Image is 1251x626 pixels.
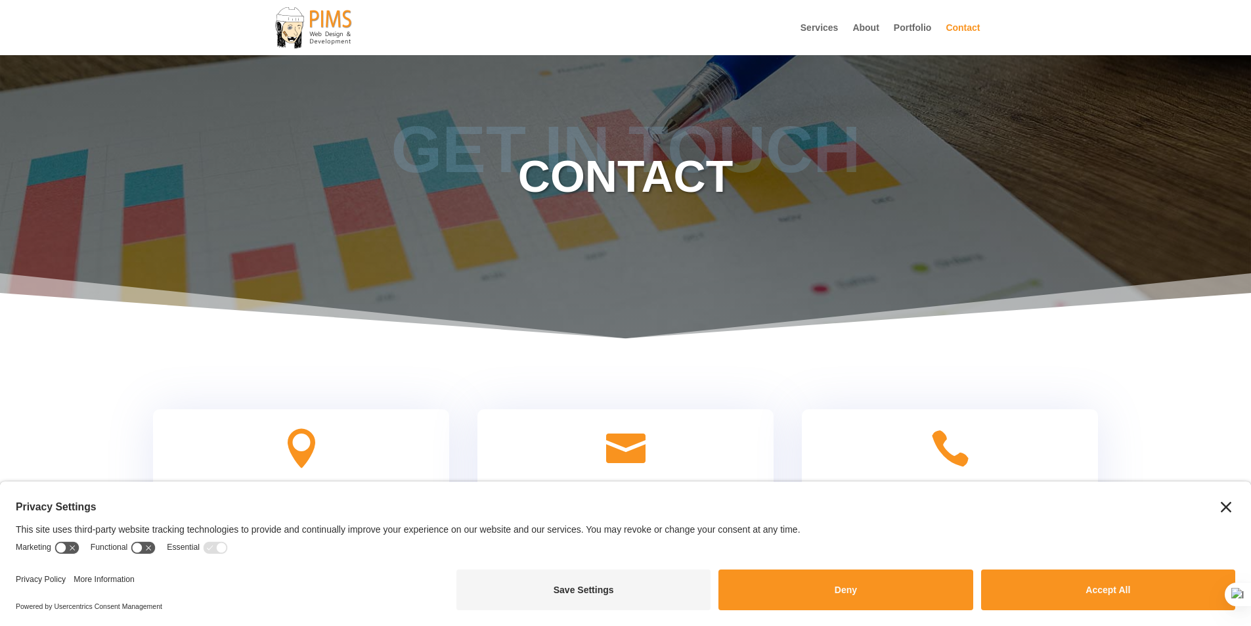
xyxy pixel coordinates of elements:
a: Services [801,23,839,55]
img: PIMS Web Design & Development LLC [274,6,354,50]
h1: Contact [271,154,980,205]
span:  [281,429,320,468]
a: Portfolio [894,23,932,55]
a: About [852,23,879,55]
p: Get In Touch [271,141,980,158]
span:  [931,429,970,468]
span:  [605,429,645,468]
a: Contact [946,23,980,55]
